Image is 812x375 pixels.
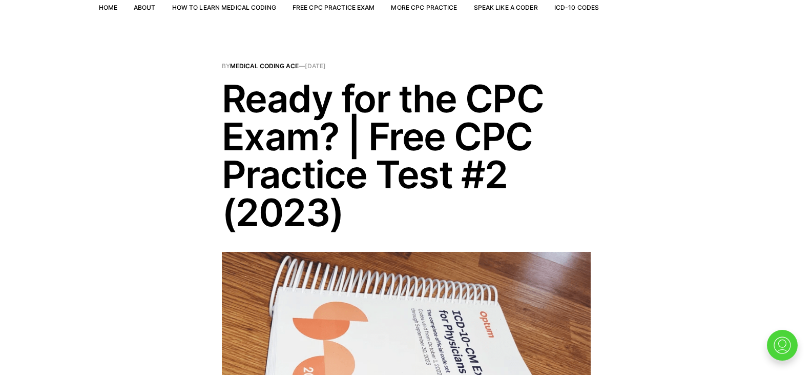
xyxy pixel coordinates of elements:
[99,4,117,11] a: Home
[222,80,591,231] h1: Ready for the CPC Exam? | Free CPC Practice Test #2 (2023)
[222,63,591,69] span: By —
[391,4,457,11] a: More CPC Practice
[474,4,538,11] a: Speak Like a Coder
[758,325,812,375] iframe: portal-trigger
[305,62,326,70] time: [DATE]
[172,4,276,11] a: How to Learn Medical Coding
[293,4,375,11] a: Free CPC Practice Exam
[134,4,156,11] a: About
[554,4,599,11] a: ICD-10 Codes
[230,62,299,70] a: Medical Coding Ace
